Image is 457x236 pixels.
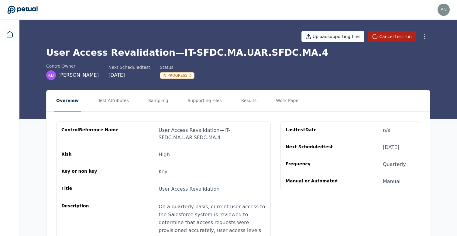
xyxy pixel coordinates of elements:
button: Sampling [146,90,171,111]
button: Uploadsupporting files [301,31,365,42]
div: Status [160,64,194,70]
div: Key or non key [61,168,120,175]
button: Supporting Files [185,90,224,111]
nav: Tabs [46,90,430,111]
div: [DATE] [383,144,399,151]
div: control Reference Name [61,127,120,141]
div: Last test Date [286,127,344,134]
span: User Access Revalidation [159,186,219,192]
div: Next Scheduled test [108,64,150,70]
button: More Options [419,31,430,42]
button: Test Attributes [96,90,131,111]
div: Manual or Automated [286,178,344,185]
a: Go to Dashboard [7,5,38,14]
button: Results [239,90,259,111]
h1: User Access Revalidation — IT-SFDC.MA.UAR.SFDC.MA.4 [46,47,430,58]
div: Key [159,168,167,175]
div: High [159,151,170,158]
div: n/a [383,127,390,134]
button: Work Paper [273,90,303,111]
div: [DATE] [108,72,150,79]
div: control Owner [46,63,99,69]
img: snir@petual.ai [438,4,450,16]
div: Next Scheduled test [286,144,344,151]
span: KB [48,72,54,78]
div: Quarterly [383,161,406,168]
div: Manual [383,178,400,185]
div: Risk [61,151,120,158]
span: [PERSON_NAME] [58,72,99,79]
div: Frequency [286,161,344,168]
div: User Access Revalidation — IT-SFDC.MA.UAR.SFDC.MA.4 [159,127,266,141]
button: Overview [54,90,81,111]
div: In Progress [160,72,194,79]
button: Cancel test run [368,31,416,42]
div: Title [61,185,120,193]
a: Dashboard [2,27,17,42]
